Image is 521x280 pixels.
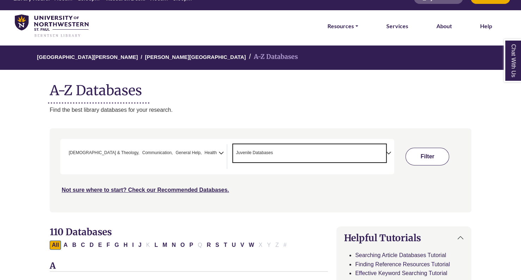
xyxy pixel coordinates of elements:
[139,150,173,156] li: Communication
[204,241,213,250] button: Filter Results R
[247,241,256,250] button: Filter Results W
[222,241,229,250] button: Filter Results T
[386,22,408,31] a: Services
[50,77,471,98] h1: A-Z Databases
[136,241,143,250] button: Filter Results J
[236,150,273,156] span: Juvenile Databases
[50,241,61,250] button: All
[233,150,273,156] li: Juvenile Databases
[96,241,104,250] button: Filter Results E
[130,241,136,250] button: Filter Results I
[70,241,79,250] button: Filter Results B
[50,128,471,212] nav: Search filters
[229,241,238,250] button: Filter Results U
[50,226,112,238] span: 110 Databases
[170,241,178,250] button: Filter Results N
[145,53,246,60] a: [PERSON_NAME][GEOGRAPHIC_DATA]
[50,242,289,248] div: Alpha-list to filter by first letter of database name
[173,150,202,156] li: General Help
[160,241,169,250] button: Filter Results M
[50,105,471,115] p: Find the best library databases for your research.
[61,241,70,250] button: Filter Results A
[187,241,195,250] button: Filter Results P
[121,241,130,250] button: Filter Results H
[79,241,87,250] button: Filter Results C
[246,52,298,62] li: A-Z Databases
[327,22,358,31] a: Resources
[337,227,471,249] button: Helpful Tutorials
[69,150,140,156] span: [DEMOGRAPHIC_DATA] & Theology
[37,53,138,60] a: [GEOGRAPHIC_DATA][PERSON_NAME]
[66,150,140,156] li: Bible & Theology
[62,187,229,193] a: Not sure where to start? Check our Recommended Databases.
[50,45,471,70] nav: breadcrumb
[480,22,492,31] a: Help
[178,241,187,250] button: Filter Results O
[355,252,446,258] a: Searching Article Databases Tutorial
[274,151,277,157] textarea: Search
[66,160,69,166] textarea: Search
[238,241,246,250] button: Filter Results V
[202,150,217,156] li: Health
[355,270,447,276] a: Effective Keyword Searching Tutorial
[213,241,221,250] button: Filter Results S
[405,148,449,165] button: Submit for Search Results
[355,261,450,267] a: Finding Reference Resources Tutorial
[436,22,452,31] a: About
[87,241,96,250] button: Filter Results D
[15,14,88,38] img: library_home
[104,241,112,250] button: Filter Results F
[176,150,202,156] span: General Help
[204,150,217,156] span: Health
[152,241,160,250] button: Filter Results L
[112,241,121,250] button: Filter Results G
[50,261,328,272] h3: A
[142,150,173,156] span: Communication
